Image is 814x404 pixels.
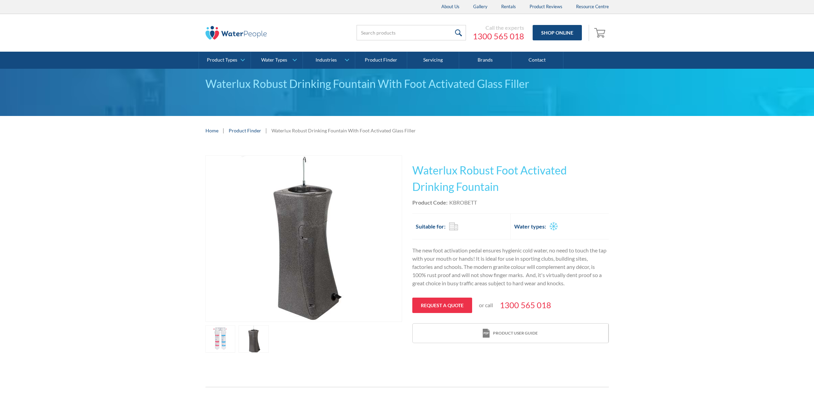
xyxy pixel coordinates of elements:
div: Call the experts [473,24,524,31]
a: Product Finder [229,127,261,134]
div: Waterlux Robust Drinking Fountain With Foot Activated Glass Filler [205,76,609,92]
h2: Suitable for: [416,222,445,231]
a: print iconProduct user guide [413,324,608,343]
a: open lightbox [239,325,269,353]
img: The Water People [205,26,267,40]
p: or call [479,301,493,309]
a: Request a quote [412,298,472,313]
a: Brands [459,52,511,69]
a: Home [205,127,218,134]
a: Open empty cart [592,25,609,41]
div: | [222,126,225,134]
img: shopping cart [594,27,607,38]
a: open lightbox [205,325,236,353]
div: Industries [316,57,337,63]
h1: Waterlux Robust Foot Activated Drinking Fountain [412,162,609,195]
a: open lightbox [205,155,402,322]
img: print icon [483,329,490,338]
div: | [265,126,268,134]
div: Water Types [261,57,287,63]
a: Servicing [407,52,459,69]
strong: Product Code: [412,199,448,206]
a: 1300 565 018 [473,31,524,41]
div: Product Types [207,57,237,63]
a: Product Types [199,52,251,69]
div: Waterlux Robust Drinking Fountain With Foot Activated Glass Filler [271,127,416,134]
div: KBROBETT [449,198,477,207]
a: 1300 565 018 [500,299,551,311]
img: Waterlux Robust Drinking Fountain With Foot Activated Glass Filler [221,156,387,322]
p: The new foot activation pedal ensures hygienic cold water, no need to touch the tap with your mou... [412,246,609,287]
a: Water Types [251,52,303,69]
input: Search products [357,25,466,40]
a: Product Finder [355,52,407,69]
a: Industries [303,52,355,69]
div: Product user guide [493,330,538,336]
h2: Water types: [514,222,546,231]
a: Shop Online [533,25,582,40]
a: Contact [511,52,563,69]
